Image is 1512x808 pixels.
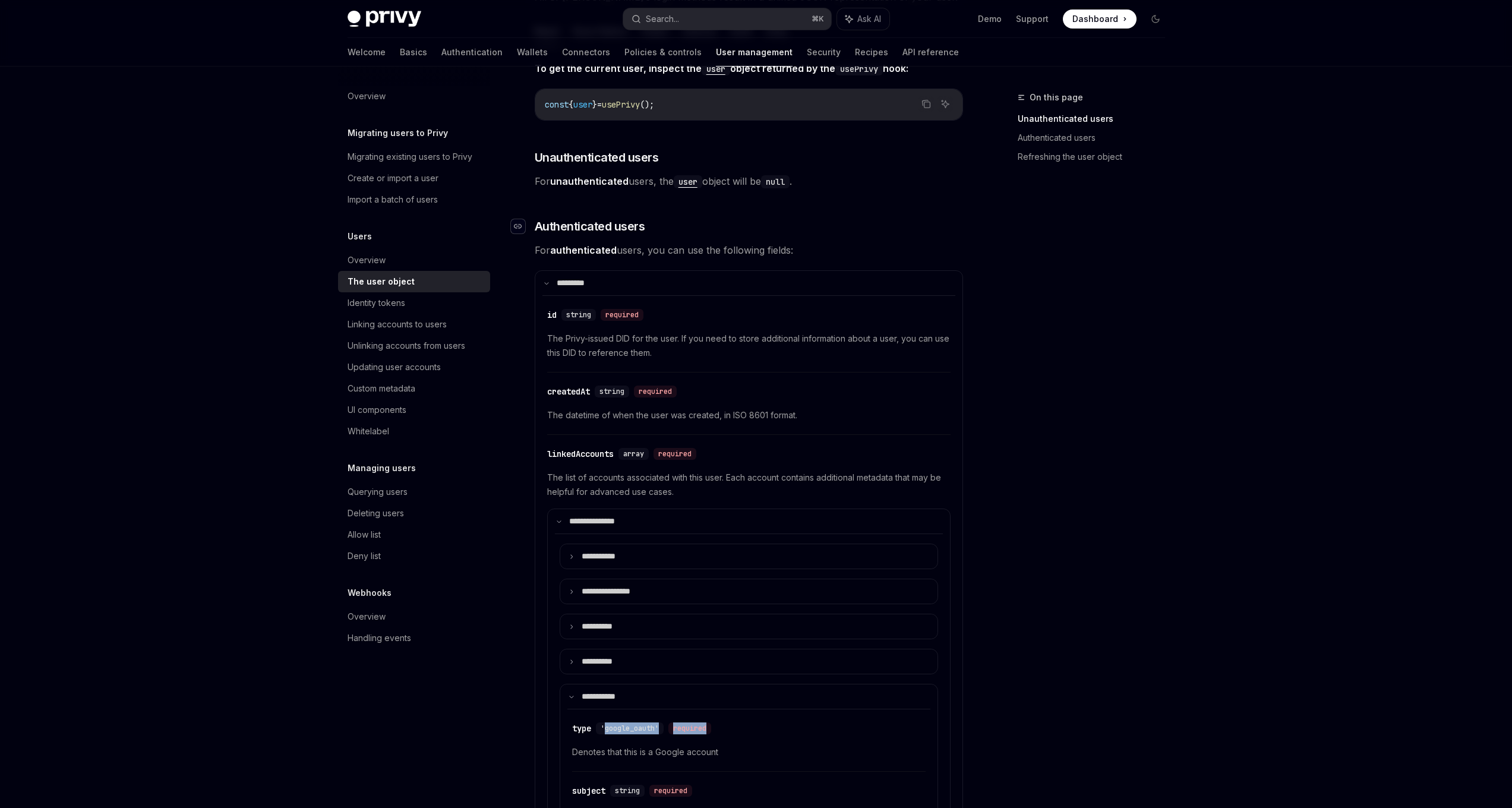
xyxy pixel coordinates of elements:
a: Allow list [338,524,490,545]
a: Deleting users [338,503,490,524]
div: Updating user accounts [348,360,441,374]
a: Basics [400,38,427,67]
a: UI components [338,399,490,421]
a: Updating user accounts [338,356,490,378]
a: Whitelabel [338,421,490,442]
div: required [634,386,677,397]
span: For users, the object will be . [535,173,963,190]
span: usePrivy [602,99,640,110]
strong: authenticated [550,244,617,256]
div: Querying users [348,485,408,499]
div: id [547,309,557,321]
span: string [599,387,624,396]
div: Overview [348,89,386,103]
a: User management [716,38,793,67]
span: For users, you can use the following fields: [535,242,963,258]
a: Support [1016,13,1049,25]
div: required [654,448,696,460]
button: Search...⌘K [623,8,831,30]
a: Deny list [338,545,490,567]
span: The Privy-issued DID for the user. If you need to store additional information about a user, you ... [547,332,951,360]
div: Overview [348,253,386,267]
a: Overview [338,606,490,627]
a: API reference [902,38,959,67]
span: string [615,786,640,796]
span: { [569,99,573,110]
div: Unlinking accounts from users [348,339,465,353]
a: Wallets [517,38,548,67]
a: Navigate to header [511,218,535,235]
button: Copy the contents from the code block [918,96,934,112]
div: subject [572,785,605,797]
span: = [597,99,602,110]
div: Linking accounts to users [348,317,447,332]
div: Deleting users [348,506,404,520]
button: Toggle dark mode [1146,10,1165,29]
span: The datetime of when the user was created, in ISO 8601 format. [547,408,951,422]
code: null [761,175,790,188]
div: The user object [348,274,415,289]
div: type [572,722,591,734]
a: Linking accounts to users [338,314,490,335]
a: Custom metadata [338,378,490,399]
div: createdAt [547,386,590,397]
code: user [674,175,702,188]
span: On this page [1030,90,1083,105]
div: required [601,309,643,321]
code: usePrivy [835,62,883,75]
div: Handling events [348,631,411,645]
div: Create or import a user [348,171,438,185]
div: Overview [348,610,386,624]
div: Import a batch of users [348,192,438,207]
a: Handling events [338,627,490,649]
a: Overview [338,86,490,107]
a: Querying users [338,481,490,503]
span: Authenticated users [535,218,645,235]
div: Identity tokens [348,296,405,310]
h5: Webhooks [348,586,392,600]
a: Import a batch of users [338,189,490,210]
span: (); [640,99,654,110]
div: Deny list [348,549,381,563]
div: Whitelabel [348,424,389,438]
a: The user object [338,271,490,292]
div: required [668,722,711,734]
a: Authenticated users [1018,128,1175,147]
a: Connectors [562,38,610,67]
a: Dashboard [1063,10,1137,29]
h5: Users [348,229,372,244]
span: ⌘ K [812,14,824,24]
a: user [702,62,730,74]
a: Unlinking accounts from users [338,335,490,356]
h5: Migrating users to Privy [348,126,448,140]
div: Search... [646,12,679,26]
div: Custom metadata [348,381,415,396]
a: Policies & controls [624,38,702,67]
span: Dashboard [1072,13,1118,25]
div: UI components [348,403,406,417]
button: Ask AI [837,8,889,30]
div: Migrating existing users to Privy [348,150,472,164]
img: dark logo [348,11,421,27]
a: Create or import a user [338,168,490,189]
span: string [566,310,591,320]
div: required [649,785,692,797]
span: const [545,99,569,110]
a: Identity tokens [338,292,490,314]
a: Unauthenticated users [1018,109,1175,128]
a: Authentication [441,38,503,67]
a: Refreshing the user object [1018,147,1175,166]
span: Ask AI [857,13,881,25]
button: Ask AI [937,96,953,112]
a: Welcome [348,38,386,67]
a: Security [807,38,841,67]
span: user [573,99,592,110]
span: 'google_oauth' [601,724,659,733]
a: Overview [338,250,490,271]
span: Unauthenticated users [535,149,659,166]
div: linkedAccounts [547,448,614,460]
span: The list of accounts associated with this user. Each account contains additional metadata that ma... [547,471,951,499]
a: Recipes [855,38,888,67]
h5: Managing users [348,461,416,475]
a: Demo [978,13,1002,25]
